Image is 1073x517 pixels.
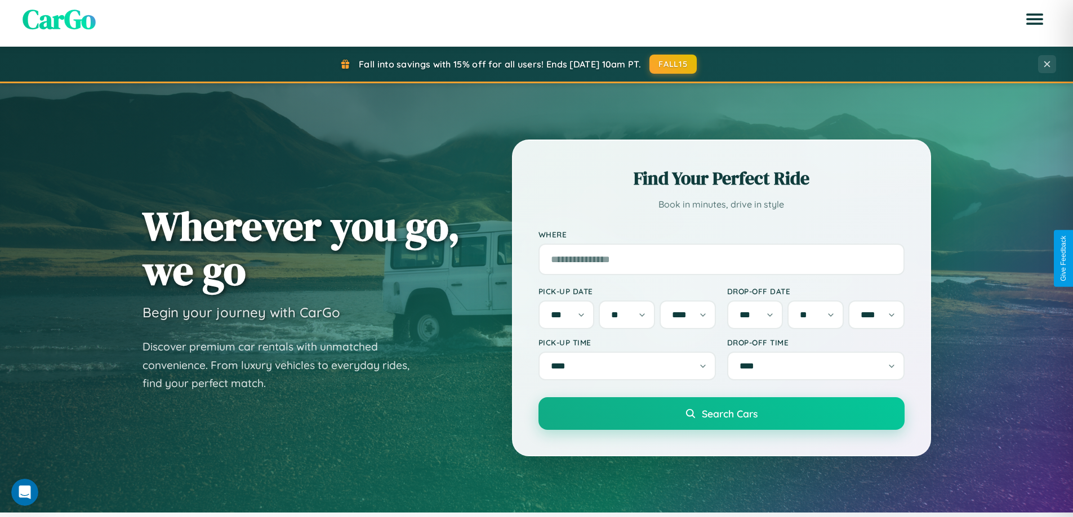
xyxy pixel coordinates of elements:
[727,286,905,296] label: Drop-off Date
[143,304,340,321] h3: Begin your journey with CarGo
[359,59,641,70] span: Fall into savings with 15% off for all users! Ends [DATE] 10am PT.
[538,338,716,347] label: Pick-up Time
[143,204,460,293] h1: Wherever you go, we go
[538,230,905,239] label: Where
[538,397,905,430] button: Search Cars
[538,196,905,213] p: Book in minutes, drive in style
[1019,3,1050,35] button: Open menu
[538,286,716,296] label: Pick-up Date
[1059,236,1067,281] div: Give Feedback
[649,55,697,74] button: FALL15
[143,338,424,393] p: Discover premium car rentals with unmatched convenience. From luxury vehicles to everyday rides, ...
[11,479,38,506] iframe: Intercom live chat
[702,407,758,420] span: Search Cars
[23,1,96,38] span: CarGo
[538,166,905,191] h2: Find Your Perfect Ride
[727,338,905,347] label: Drop-off Time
